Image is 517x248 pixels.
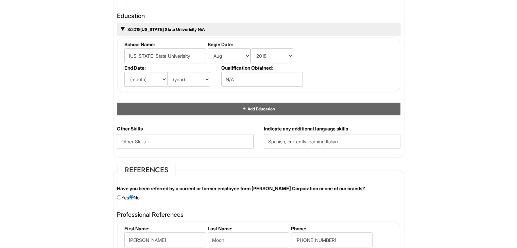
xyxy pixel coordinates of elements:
label: End Date: [124,65,219,71]
label: Indicate any additional language skills [264,125,348,132]
label: Last Name: [208,226,288,231]
h4: Education [117,13,400,19]
span: 8/2018 [127,27,140,32]
input: Other Skills [117,134,254,149]
label: Qualification Obtained: [221,65,302,71]
a: Add Education [242,106,275,111]
div: Yes No [112,185,406,201]
span: Add Education [246,106,275,111]
h4: Professional References [117,211,400,218]
label: First Name: [124,226,205,231]
label: Have you been referred by a current or former employee form [PERSON_NAME] Corporation or one of o... [117,185,365,192]
a: 8/2018[US_STATE] State Univerisity N/A [127,27,205,32]
label: School Name: [124,41,205,47]
input: Additional Language Skills [264,134,400,149]
label: Phone: [291,226,372,231]
label: Other Skills [117,125,143,132]
legend: References [117,165,176,175]
label: Begin Date: [208,41,302,47]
